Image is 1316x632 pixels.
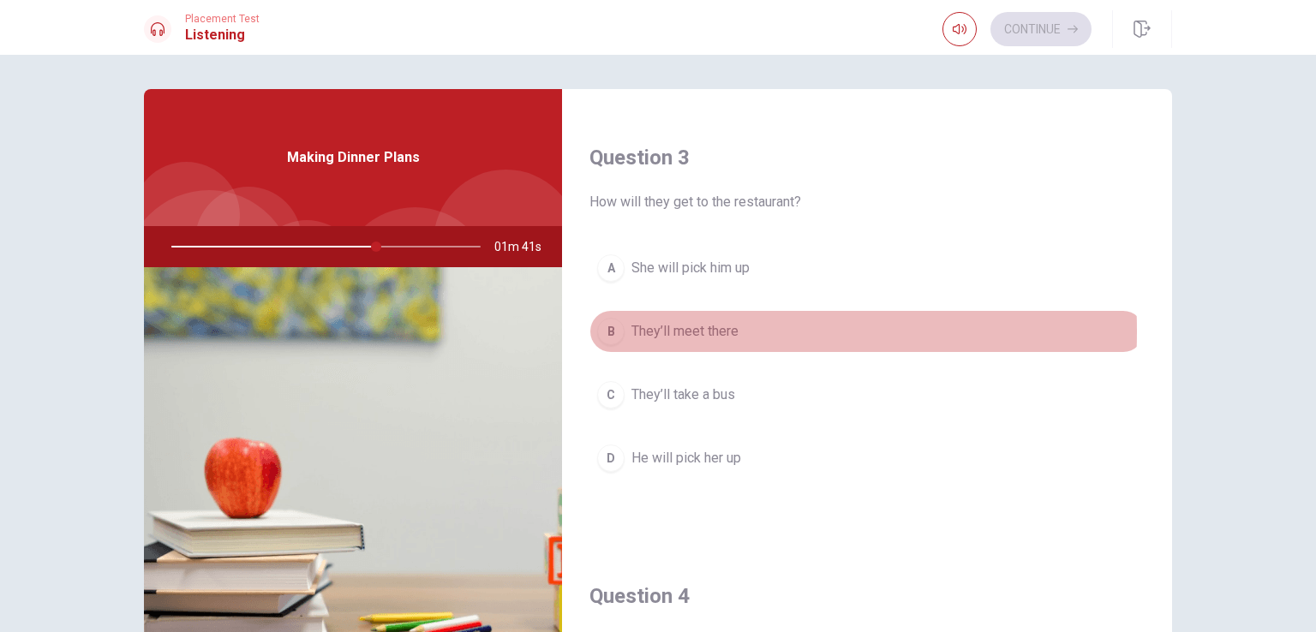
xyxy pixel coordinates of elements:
span: They’ll meet there [631,321,739,342]
div: A [597,254,625,282]
button: DHe will pick her up [589,437,1145,480]
span: He will pick her up [631,448,741,468]
span: Making Dinner Plans [287,147,420,168]
span: How will they get to the restaurant? [589,192,1145,212]
h4: Question 3 [589,144,1145,171]
div: C [597,381,625,408]
button: AShe will pick him up [589,247,1145,289]
div: D [597,444,625,472]
button: CThey’ll take a bus [589,373,1145,416]
h1: Listening [185,25,260,45]
span: Placement Test [185,13,260,25]
div: B [597,318,625,345]
button: BThey’ll meet there [589,310,1145,353]
h4: Question 4 [589,582,1145,610]
span: She will pick him up [631,258,750,278]
span: 01m 41s [494,226,555,267]
span: They’ll take a bus [631,385,735,405]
